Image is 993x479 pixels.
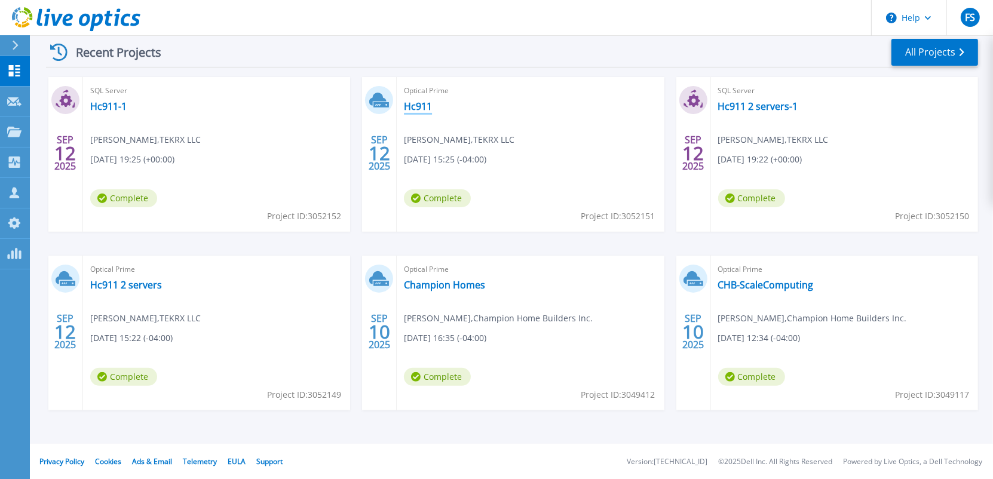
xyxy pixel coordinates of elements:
li: © 2025 Dell Inc. All Rights Reserved [718,458,832,466]
div: SEP 2025 [682,131,704,175]
span: [PERSON_NAME] , TEKRX LLC [718,133,829,146]
span: 12 [54,327,76,337]
div: SEP 2025 [368,131,391,175]
span: [PERSON_NAME] , Champion Home Builders Inc. [404,312,593,325]
span: Optical Prime [404,263,657,276]
span: [PERSON_NAME] , TEKRX LLC [90,312,201,325]
span: Project ID: 3049117 [895,388,969,401]
span: 12 [54,148,76,158]
span: [DATE] 15:25 (-04:00) [404,153,486,166]
a: EULA [228,456,246,466]
span: Optical Prime [404,84,657,97]
div: SEP 2025 [368,310,391,354]
span: Optical Prime [718,263,971,276]
a: Telemetry [183,456,217,466]
div: Recent Projects [46,38,177,67]
span: 12 [369,148,390,158]
span: Optical Prime [90,263,343,276]
span: Project ID: 3052149 [267,388,341,401]
span: [DATE] 16:35 (-04:00) [404,331,486,345]
span: [DATE] 19:25 (+00:00) [90,153,174,166]
span: [DATE] 15:22 (-04:00) [90,331,173,345]
div: SEP 2025 [54,310,76,354]
a: Privacy Policy [39,456,84,466]
span: SQL Server [90,84,343,97]
a: Support [256,456,283,466]
span: Complete [718,189,785,207]
li: Version: [TECHNICAL_ID] [627,458,707,466]
span: Complete [404,189,471,207]
a: Champion Homes [404,279,485,291]
span: FS [965,13,975,22]
span: SQL Server [718,84,971,97]
span: Complete [718,368,785,386]
div: SEP 2025 [682,310,704,354]
span: Project ID: 3049412 [581,388,655,401]
a: Cookies [95,456,121,466]
a: Hc911 2 servers [90,279,162,291]
a: Hc911-1 [90,100,127,112]
div: SEP 2025 [54,131,76,175]
a: All Projects [891,39,978,66]
span: 10 [369,327,390,337]
span: [DATE] 12:34 (-04:00) [718,331,801,345]
span: Project ID: 3052152 [267,210,341,223]
a: CHB-ScaleComputing [718,279,814,291]
span: Complete [404,368,471,386]
span: [PERSON_NAME] , TEKRX LLC [404,133,514,146]
a: Hc911 2 servers-1 [718,100,798,112]
span: Complete [90,368,157,386]
span: 10 [682,327,704,337]
span: Project ID: 3052151 [581,210,655,223]
span: [PERSON_NAME] , Champion Home Builders Inc. [718,312,907,325]
span: [DATE] 19:22 (+00:00) [718,153,802,166]
span: 12 [682,148,704,158]
span: [PERSON_NAME] , TEKRX LLC [90,133,201,146]
a: Ads & Email [132,456,172,466]
span: Project ID: 3052150 [895,210,969,223]
span: Complete [90,189,157,207]
li: Powered by Live Optics, a Dell Technology [843,458,982,466]
a: Hc911 [404,100,432,112]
